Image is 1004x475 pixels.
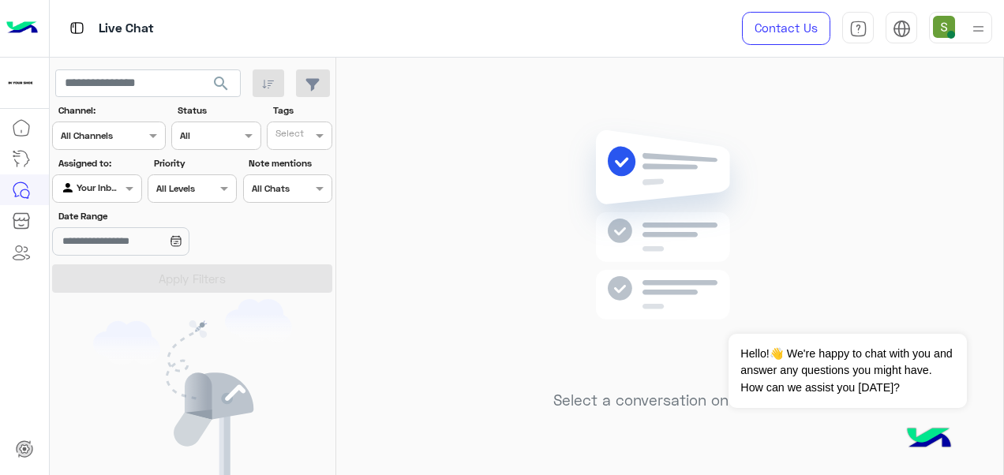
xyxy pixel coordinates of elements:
[901,412,957,467] img: hulul-logo.png
[842,12,874,45] a: tab
[6,12,38,45] img: Logo
[212,74,230,93] span: search
[742,12,830,45] a: Contact Us
[933,16,955,38] img: userImage
[202,69,241,103] button: search
[729,334,966,408] span: Hello!👋 We're happy to chat with you and answer any questions you might have. How can we assist y...
[154,156,235,170] label: Priority
[58,103,164,118] label: Channel:
[553,391,786,410] h5: Select a conversation on the left
[178,103,259,118] label: Status
[58,156,140,170] label: Assigned to:
[249,156,330,170] label: Note mentions
[6,69,35,97] img: 923305001092802
[67,18,87,38] img: tab
[273,126,304,144] div: Select
[968,19,988,39] img: profile
[99,18,154,39] p: Live Chat
[893,20,911,38] img: tab
[556,118,784,380] img: no messages
[52,264,332,293] button: Apply Filters
[849,20,867,38] img: tab
[58,209,235,223] label: Date Range
[273,103,331,118] label: Tags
